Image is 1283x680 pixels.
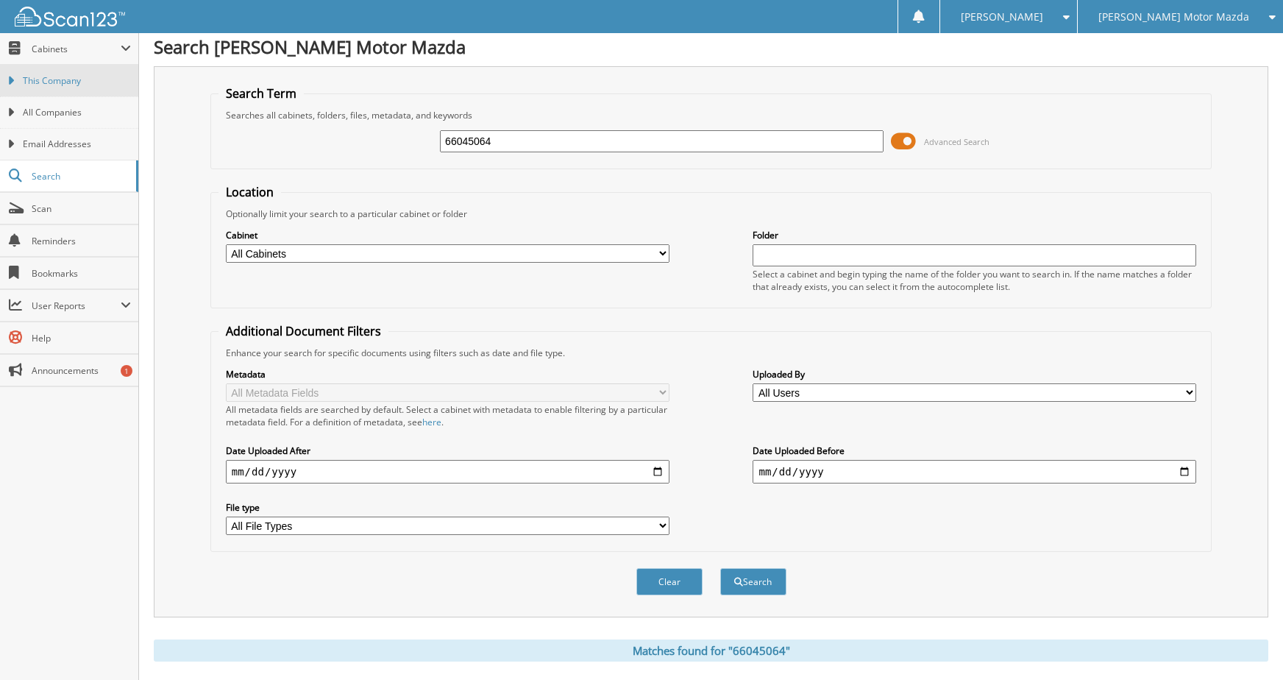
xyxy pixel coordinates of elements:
[154,35,1268,59] h1: Search [PERSON_NAME] Motor Mazda
[753,460,1196,484] input: end
[422,416,441,428] a: here
[32,364,131,377] span: Announcements
[226,460,669,484] input: start
[23,138,131,151] span: Email Addresses
[1098,13,1249,21] span: [PERSON_NAME] Motor Mazda
[32,43,121,55] span: Cabinets
[32,202,131,215] span: Scan
[121,365,132,377] div: 1
[636,568,703,595] button: Clear
[218,85,304,102] legend: Search Term
[23,106,131,119] span: All Companies
[226,445,669,457] label: Date Uploaded After
[961,13,1043,21] span: [PERSON_NAME]
[226,501,669,514] label: File type
[32,170,129,183] span: Search
[32,235,131,247] span: Reminders
[753,368,1196,380] label: Uploaded By
[32,332,131,344] span: Help
[218,109,1204,121] div: Searches all cabinets, folders, files, metadata, and keywords
[32,300,121,312] span: User Reports
[753,445,1196,457] label: Date Uploaded Before
[226,403,669,428] div: All metadata fields are searched by default. Select a cabinet with metadata to enable filtering b...
[154,640,1268,662] div: Matches found for "66045064"
[1209,609,1283,680] iframe: Chat Widget
[226,368,669,380] label: Metadata
[753,268,1196,293] div: Select a cabinet and begin typing the name of the folder you want to search in. If the name match...
[753,229,1196,241] label: Folder
[15,7,125,26] img: scan123-logo-white.svg
[226,229,669,241] label: Cabinet
[218,347,1204,359] div: Enhance your search for specific documents using filters such as date and file type.
[32,267,131,280] span: Bookmarks
[720,568,786,595] button: Search
[23,74,131,88] span: This Company
[218,184,281,200] legend: Location
[218,208,1204,220] div: Optionally limit your search to a particular cabinet or folder
[218,323,388,339] legend: Additional Document Filters
[924,136,989,147] span: Advanced Search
